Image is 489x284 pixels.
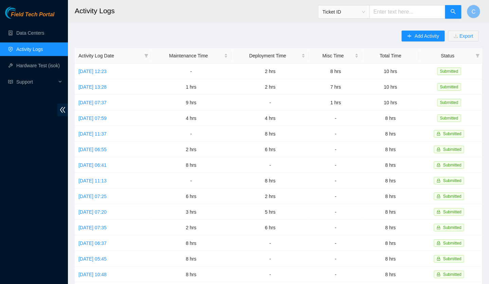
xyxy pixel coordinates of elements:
span: Submitted [443,256,461,261]
td: 6 hrs [151,189,231,204]
span: Submitted [437,83,461,91]
td: - [151,126,231,142]
a: [DATE] 06:55 [78,147,107,152]
span: Status [422,52,473,59]
span: Submitted [443,163,461,167]
a: Hardware Test (isok) [16,63,60,68]
td: - [309,267,362,282]
a: [DATE] 11:37 [78,131,107,137]
td: 8 hrs [362,110,419,126]
td: 4 hrs [151,110,231,126]
td: 8 hrs [362,189,419,204]
td: - [309,235,362,251]
input: Enter text here... [369,5,446,19]
span: Submitted [443,225,461,230]
td: - [232,157,309,173]
td: - [309,173,362,189]
td: 8 hrs [151,157,231,173]
span: filter [476,54,480,58]
td: 8 hrs [362,220,419,235]
span: lock [437,272,441,277]
td: 3 hrs [151,204,231,220]
img: Akamai Technologies [5,7,34,19]
td: - [232,235,309,251]
td: 8 hrs [362,142,419,157]
button: plusAdd Activity [402,31,445,41]
span: Submitted [437,99,461,106]
td: 5 hrs [232,204,309,220]
td: 8 hrs [232,126,309,142]
td: 10 hrs [362,64,419,79]
td: - [309,251,362,267]
span: Submitted [443,178,461,183]
td: 8 hrs [232,173,309,189]
td: 8 hrs [362,267,419,282]
span: Submitted [443,131,461,136]
span: Submitted [443,241,461,246]
td: 6 hrs [232,142,309,157]
td: 2 hrs [151,220,231,235]
a: [DATE] 05:45 [78,256,107,262]
td: - [309,220,362,235]
span: lock [437,179,441,183]
a: [DATE] 10:48 [78,272,107,277]
span: Support [16,75,56,89]
td: 8 hrs [362,126,419,142]
td: 1 hrs [309,95,362,110]
td: - [309,204,362,220]
span: filter [143,51,150,61]
td: - [309,126,362,142]
a: [DATE] 07:20 [78,209,107,215]
button: downloadExport [448,31,479,41]
span: Activity Log Date [78,52,142,59]
span: Field Tech Portal [11,12,54,18]
td: - [309,157,362,173]
a: Activity Logs [16,47,43,52]
span: lock [437,226,441,230]
span: lock [437,257,441,261]
td: 8 hrs [362,251,419,267]
span: Submitted [443,210,461,214]
td: 8 hrs [151,235,231,251]
a: [DATE] 12:23 [78,69,107,74]
a: [DATE] 11:13 [78,178,107,183]
a: [DATE] 07:37 [78,100,107,105]
td: 4 hrs [232,110,309,126]
a: [DATE] 06:41 [78,162,107,168]
span: lock [437,163,441,167]
span: filter [474,51,481,61]
td: 8 hrs [362,173,419,189]
button: C [467,5,481,18]
td: 2 hrs [232,64,309,79]
span: filter [144,54,148,58]
a: [DATE] 07:25 [78,194,107,199]
td: 6 hrs [232,220,309,235]
th: Total Time [362,48,419,64]
td: 8 hrs [362,204,419,220]
a: [DATE] 13:28 [78,84,107,90]
td: 10 hrs [362,95,419,110]
span: double-left [57,104,68,116]
span: Submitted [437,68,461,75]
td: 2 hrs [232,189,309,204]
a: [DATE] 07:59 [78,116,107,121]
span: Add Activity [415,32,439,40]
td: 8 hrs [151,251,231,267]
span: search [451,9,456,15]
td: - [232,95,309,110]
span: lock [437,210,441,214]
span: Submitted [443,147,461,152]
span: C [472,7,476,16]
td: - [232,251,309,267]
td: 8 hrs [362,157,419,173]
td: 8 hrs [151,267,231,282]
a: [DATE] 06:37 [78,241,107,246]
td: 8 hrs [309,64,362,79]
td: - [151,64,231,79]
td: - [151,173,231,189]
a: Akamai TechnologiesField Tech Portal [5,12,54,21]
span: lock [437,241,441,245]
span: Submitted [443,194,461,199]
span: Ticket ID [323,7,365,17]
a: Data Centers [16,30,44,36]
